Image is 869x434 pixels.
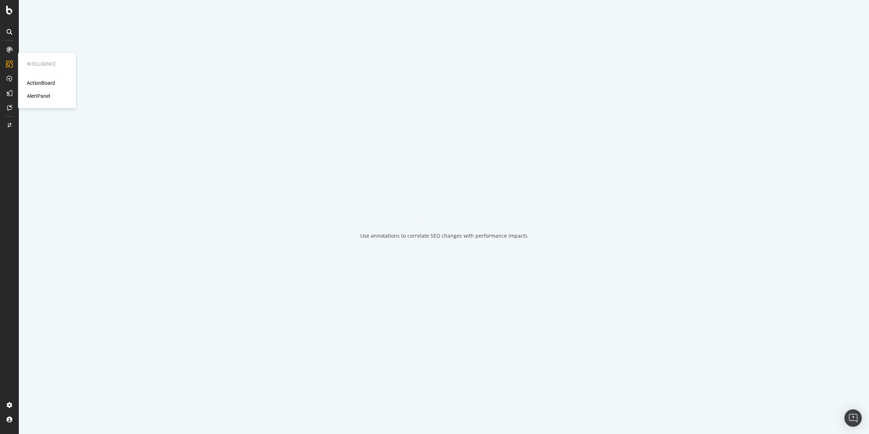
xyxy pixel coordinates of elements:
div: Use annotations to correlate SEO changes with performance impacts [360,232,528,239]
div: Open Intercom Messenger [844,409,862,427]
a: AlertPanel [27,92,50,100]
a: ActionBoard [27,79,55,87]
div: Intelligence [27,61,67,67]
div: animation [418,195,470,221]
